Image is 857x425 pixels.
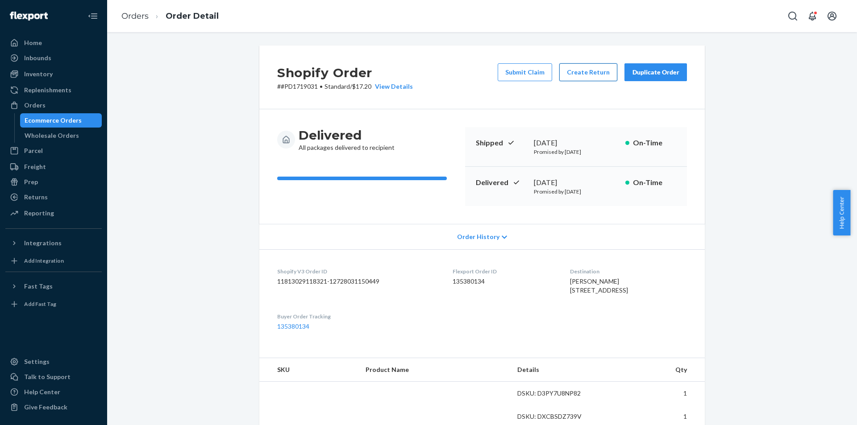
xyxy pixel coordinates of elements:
[24,357,50,366] div: Settings
[5,51,102,65] a: Inbounds
[833,190,850,235] button: Help Center
[277,277,438,286] dd: 11813029118321-12728031150449
[5,279,102,293] button: Fast Tags
[24,403,67,412] div: Give Feedback
[324,83,350,90] span: Standard
[5,206,102,220] a: Reporting
[517,412,601,421] div: DSKU: DXCBSDZ739V
[24,300,56,308] div: Add Fast Tag
[633,138,676,148] p: On-Time
[25,131,79,140] div: Wholesale Orders
[320,83,323,90] span: •
[784,7,802,25] button: Open Search Box
[570,268,687,275] dt: Destination
[5,36,102,50] a: Home
[24,372,71,381] div: Talk to Support
[121,11,149,21] a: Orders
[5,385,102,399] a: Help Center
[476,138,527,148] p: Shipped
[5,254,102,268] a: Add Integration
[5,370,102,384] a: Talk to Support
[823,7,841,25] button: Open account menu
[371,82,413,91] button: View Details
[24,146,43,155] div: Parcel
[24,54,51,62] div: Inbounds
[624,63,687,81] button: Duplicate Order
[10,12,48,21] img: Flexport logo
[24,177,38,186] div: Prep
[534,148,618,156] p: Promised by [DATE]
[5,175,102,189] a: Prep
[24,86,71,95] div: Replenishments
[498,63,552,81] button: Submit Claim
[277,63,413,82] h2: Shopify Order
[277,82,413,91] p: # #PD1719031 / $17.20
[5,297,102,311] a: Add Fast Tag
[25,116,82,125] div: Ecommerce Orders
[633,177,676,188] p: On-Time
[299,127,395,152] div: All packages delivered to recipient
[803,7,821,25] button: Open notifications
[24,193,48,202] div: Returns
[24,70,53,78] div: Inventory
[24,282,53,291] div: Fast Tags
[20,113,102,128] a: Ecommerce Orders
[632,68,679,77] div: Duplicate Order
[5,400,102,414] button: Give Feedback
[20,128,102,143] a: Wholesale Orders
[453,277,556,286] dd: 135380134
[114,3,226,29] ol: breadcrumbs
[259,358,358,382] th: SKU
[24,38,42,47] div: Home
[5,98,102,112] a: Orders
[277,322,309,330] a: 135380134
[534,138,618,148] div: [DATE]
[559,63,617,81] button: Create Return
[277,313,438,320] dt: Buyer Order Tracking
[457,232,499,241] span: Order History
[453,268,556,275] dt: Flexport Order ID
[5,83,102,97] a: Replenishments
[5,67,102,81] a: Inventory
[358,358,510,382] th: Product Name
[517,389,601,398] div: DSKU: D3PY7U8NP82
[24,239,62,248] div: Integrations
[510,358,608,382] th: Details
[476,177,527,188] p: Delivered
[608,382,705,405] td: 1
[277,268,438,275] dt: Shopify V3 Order ID
[24,209,54,218] div: Reporting
[570,277,628,294] span: [PERSON_NAME] [STREET_ADDRESS]
[5,236,102,250] button: Integrations
[5,190,102,204] a: Returns
[24,257,64,264] div: Add Integration
[166,11,219,21] a: Order Detail
[84,7,102,25] button: Close Navigation
[5,144,102,158] a: Parcel
[5,160,102,174] a: Freight
[24,101,46,110] div: Orders
[24,162,46,171] div: Freight
[608,358,705,382] th: Qty
[534,188,618,195] p: Promised by [DATE]
[5,355,102,369] a: Settings
[534,177,618,188] div: [DATE]
[299,127,395,143] h3: Delivered
[24,388,60,396] div: Help Center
